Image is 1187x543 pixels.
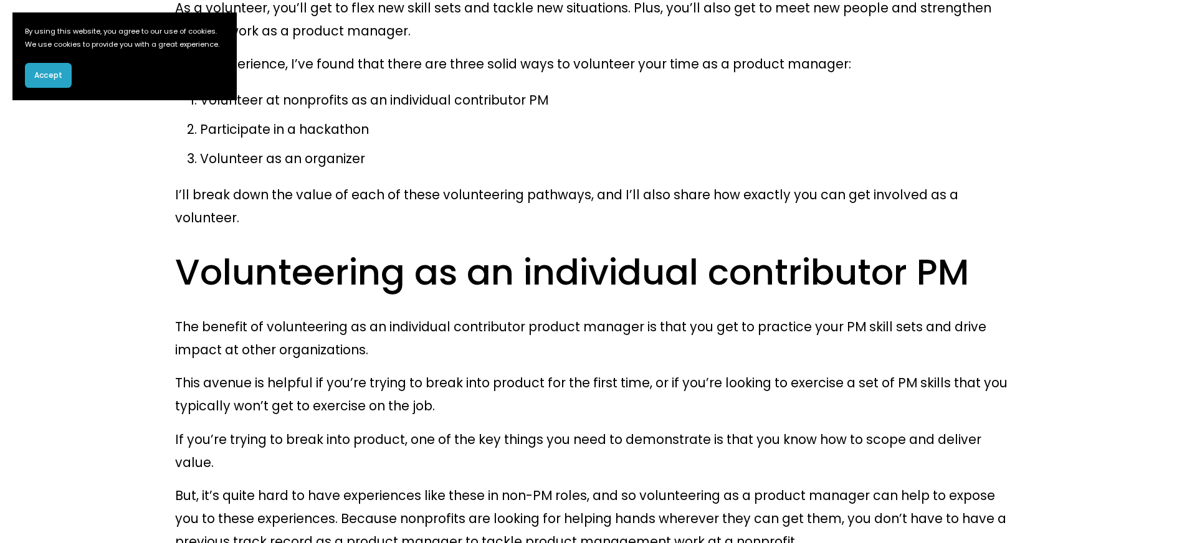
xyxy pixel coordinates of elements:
[25,25,224,50] p: By using this website, you agree to our use of cookies. We use cookies to provide you with a grea...
[175,428,1012,474] p: If you’re trying to break into product, one of the key things you need to demonstrate is that you...
[34,70,62,81] span: Accept
[175,249,1012,295] h2: Volunteering as an individual contributor PM
[200,147,1012,170] p: Volunteer as an organizer
[25,63,72,88] button: Accept
[175,371,1012,417] p: This avenue is helpful if you’re trying to break into product for the first time, or if you’re lo...
[200,118,1012,141] p: Participate in a hackathon
[175,183,1012,229] p: I’ll break down the value of each of these volunteering pathways, and I’ll also share how exactly...
[175,315,1012,361] p: The benefit of volunteering as an individual contributor product manager is that you get to pract...
[175,52,1012,75] p: In my experience, I’ve found that there are three solid ways to volunteer your time as a product ...
[12,12,237,100] section: Cookie banner
[200,88,1012,111] p: Volunteer at nonprofits as an individual contributor PM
